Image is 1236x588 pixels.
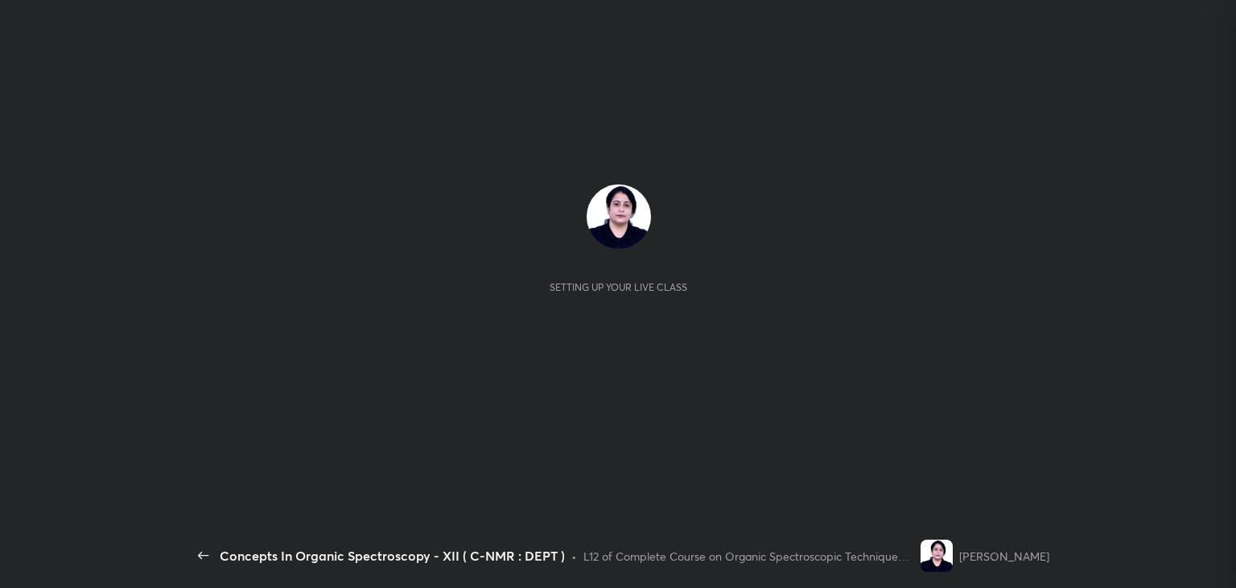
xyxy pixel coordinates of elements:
[220,546,565,565] div: Concepts In Organic Spectroscopy - XII ( C-NMR : DEPT )
[583,548,914,565] div: L12 of Complete Course on Organic Spectroscopic Techniques - CSIR NET
[550,281,687,293] div: Setting up your live class
[959,548,1049,565] div: [PERSON_NAME]
[921,540,953,572] img: f09d9dab4b74436fa4823a0cd67107e0.jpg
[571,548,577,565] div: •
[587,184,651,249] img: f09d9dab4b74436fa4823a0cd67107e0.jpg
